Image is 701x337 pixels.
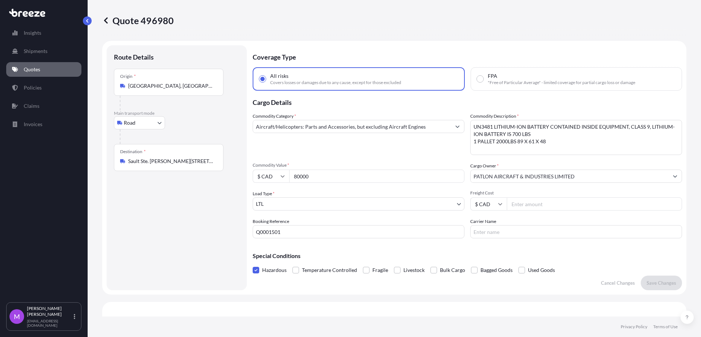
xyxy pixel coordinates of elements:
input: Destination [128,158,214,165]
span: FPA [488,72,497,80]
p: Quote 496980 [102,15,174,26]
p: Special Conditions [253,253,682,259]
button: LTL [253,197,464,211]
p: [PERSON_NAME] [PERSON_NAME] [27,306,72,317]
p: Claims [24,102,39,110]
a: Invoices [6,117,81,132]
p: Shipments [24,48,47,55]
a: Privacy Policy [621,324,647,330]
span: Hazardous [262,265,287,276]
span: Used Goods [528,265,555,276]
p: Cargo Details [253,91,682,113]
button: Show suggestions [669,170,682,183]
p: Insights [24,29,41,37]
input: Type amount [289,170,464,183]
p: [EMAIL_ADDRESS][DOMAIN_NAME] [27,319,72,327]
input: Origin [128,82,214,90]
label: Commodity Category [253,113,296,120]
label: Cargo Owner [470,162,499,170]
p: Route Details [114,53,154,61]
a: Insights [6,26,81,40]
span: Load Type [253,190,275,197]
a: Policies [6,80,81,95]
label: Booking Reference [253,218,289,225]
button: Show suggestions [451,120,464,133]
input: Full name [471,170,669,183]
textarea: UN3481 LITHIUM-ION BATTERY CONTAINED INSIDE EQUIPMENT, CLASS 9, LITHIUM-ION BATTERY IS 700 LBS 1 ... [470,120,682,155]
a: Terms of Use [653,324,678,330]
div: Destination [120,149,146,155]
span: Fragile [372,265,388,276]
span: Temperature Controlled [302,265,357,276]
a: Quotes [6,62,81,77]
label: Carrier Name [470,218,496,225]
span: Covers losses or damages due to any cause, except for those excluded [270,80,401,86]
span: Commodity Value [253,162,464,168]
label: Commodity Description [470,113,519,120]
p: Invoices [24,121,42,128]
button: Save Changes [641,276,682,290]
input: Enter amount [507,197,682,211]
p: Quotes [24,66,40,73]
p: Cancel Changes [601,279,635,287]
span: M [14,313,20,320]
p: Save Changes [647,279,676,287]
span: Road [124,119,135,126]
span: LTL [256,200,264,208]
button: Select transport [114,116,165,129]
span: Freight Cost [470,190,682,196]
input: All risksCovers losses or damages due to any cause, except for those excluded [259,76,266,82]
a: Shipments [6,44,81,58]
span: "Free of Particular Average" - limited coverage for partial cargo loss or damage [488,80,635,86]
p: Policies [24,84,42,91]
input: FPA"Free of Particular Average" - limited coverage for partial cargo loss or damage [477,76,483,82]
button: Cancel Changes [595,276,641,290]
span: Bulk Cargo [440,265,465,276]
span: Bagged Goods [480,265,513,276]
p: Main transport mode [114,110,240,116]
input: Your internal reference [253,225,464,238]
span: Livestock [403,265,425,276]
input: Select a commodity type [253,120,451,133]
a: Claims [6,99,81,113]
p: Coverage Type [253,45,682,67]
input: Enter name [470,225,682,238]
div: Origin [120,73,136,79]
span: All risks [270,72,288,80]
